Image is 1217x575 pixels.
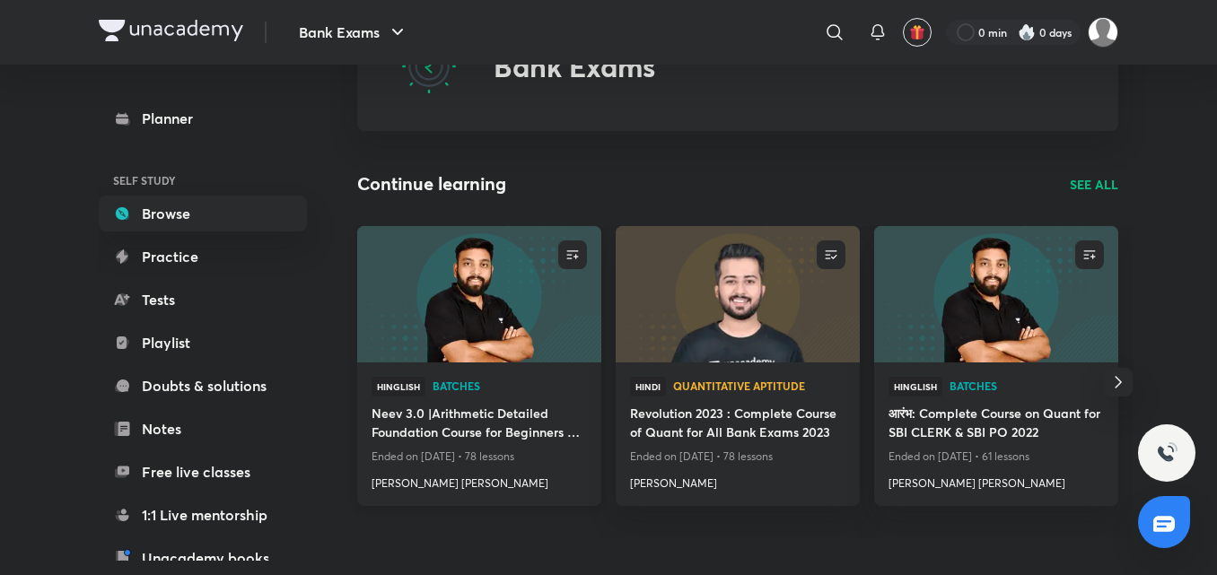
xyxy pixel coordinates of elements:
img: new-thumbnail [355,224,603,363]
a: Tests [99,282,307,318]
img: Company Logo [99,20,243,41]
a: आरंभ: Complete Course on Quant for SBI CLERK & SBI PO 2022 [889,404,1104,445]
span: Hindi [630,377,666,396]
span: Quantitative Aptitude [673,380,845,391]
a: Doubts & solutions [99,368,307,404]
img: ttu [1156,442,1178,464]
a: Notes [99,411,307,447]
a: new-thumbnail [357,226,601,362]
button: avatar [903,18,932,47]
img: new-thumbnail [871,224,1120,363]
a: Planner [99,100,307,136]
p: Ended on [DATE] • 61 lessons [889,445,1104,468]
p: Ended on [DATE] • 78 lessons [372,445,587,468]
a: Quantitative Aptitude [673,380,845,393]
h6: SELF STUDY [99,165,307,196]
a: Free live classes [99,454,307,490]
img: streak [1018,23,1036,41]
a: Batches [433,380,587,393]
img: Bank Exams [400,38,458,95]
p: Ended on [DATE] • 78 lessons [630,445,845,468]
a: SEE ALL [1070,175,1118,194]
a: [PERSON_NAME] [PERSON_NAME] [889,468,1104,492]
span: Batches [433,380,587,391]
span: Batches [950,380,1104,391]
a: Company Logo [99,20,243,46]
a: Batches [950,380,1104,393]
a: new-thumbnail [616,226,860,362]
a: 1:1 Live mentorship [99,497,307,533]
a: new-thumbnail [874,226,1118,362]
span: Hinglish [372,377,425,396]
span: Hinglish [889,377,942,396]
a: Revolution 2023 : Complete Course of Quant for All Bank Exams 2023 [630,404,845,445]
img: avatar [909,24,925,40]
img: new-thumbnail [613,224,862,363]
a: Playlist [99,325,307,361]
a: [PERSON_NAME] [PERSON_NAME] [372,468,587,492]
h2: Continue learning [357,170,506,197]
h2: Bank Exams [494,49,655,83]
button: Bank Exams [288,14,419,50]
a: [PERSON_NAME] [630,468,845,492]
a: Neev 3.0 |Arithmetic Detailed Foundation Course for Beginners All Bank Exam 2025 [372,404,587,445]
a: Practice [99,239,307,274]
img: Anjali [1088,17,1118,48]
a: Browse [99,196,307,231]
